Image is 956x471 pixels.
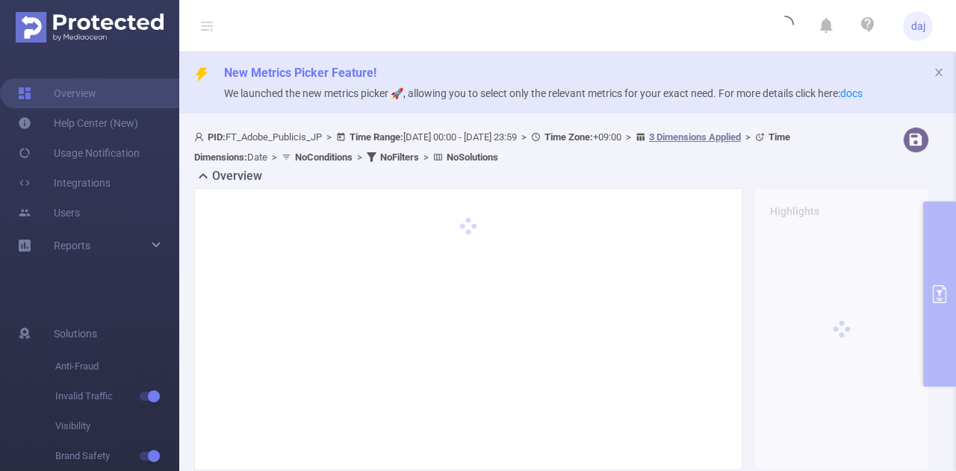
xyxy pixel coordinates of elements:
[194,67,209,82] i: icon: thunderbolt
[18,78,96,108] a: Overview
[353,152,367,163] span: >
[295,152,353,163] b: No Conditions
[419,152,433,163] span: >
[224,87,863,99] span: We launched the new metrics picker 🚀, allowing you to select only the relevant metrics for your e...
[212,167,262,185] h2: Overview
[18,108,138,138] a: Help Center (New)
[54,231,90,261] a: Reports
[649,131,741,143] u: 3 Dimensions Applied
[934,64,944,81] button: icon: close
[911,11,925,41] span: daj
[350,131,403,143] b: Time Range:
[55,411,179,441] span: Visibility
[18,138,140,168] a: Usage Notification
[517,131,531,143] span: >
[18,168,111,198] a: Integrations
[934,67,944,78] i: icon: close
[16,12,164,43] img: Protected Media
[55,352,179,381] span: Anti-Fraud
[194,132,208,142] i: icon: user
[322,131,336,143] span: >
[224,66,376,80] span: New Metrics Picker Feature!
[776,16,794,37] i: icon: loading
[208,131,226,143] b: PID:
[267,152,282,163] span: >
[447,152,498,163] b: No Solutions
[544,131,593,143] b: Time Zone:
[18,198,80,228] a: Users
[380,152,419,163] b: No Filters
[54,319,97,349] span: Solutions
[194,131,790,163] span: FT_Adobe_Publicis_JP [DATE] 00:00 - [DATE] 23:59 +09:00
[54,240,90,252] span: Reports
[55,381,179,411] span: Invalid Traffic
[55,441,179,471] span: Brand Safety
[621,131,636,143] span: >
[741,131,755,143] span: >
[840,87,863,99] a: docs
